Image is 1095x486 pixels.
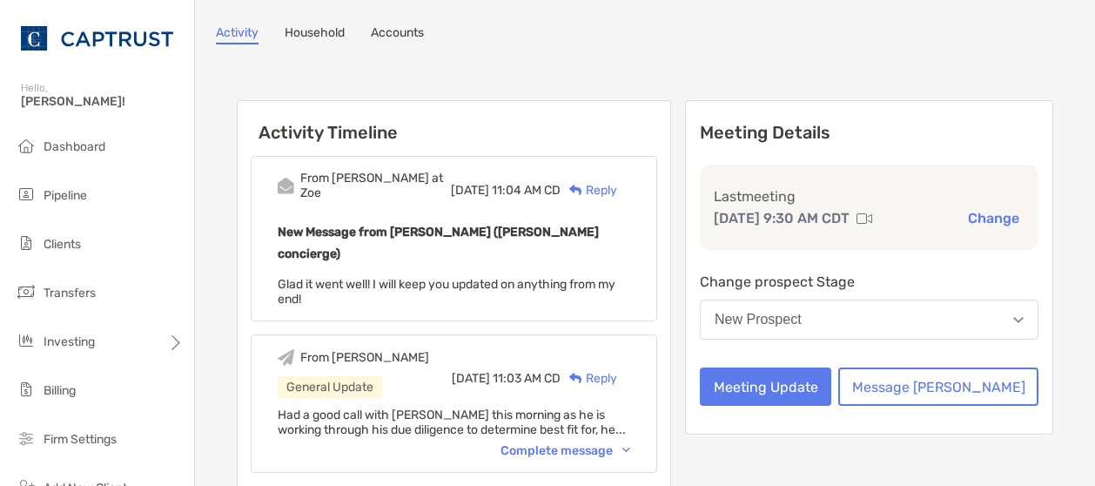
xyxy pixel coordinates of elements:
[44,139,105,154] span: Dashboard
[44,237,81,252] span: Clients
[238,101,670,143] h6: Activity Timeline
[715,312,802,327] div: New Prospect
[569,373,582,384] img: Reply icon
[1013,317,1024,323] img: Open dropdown arrow
[285,25,345,44] a: Household
[700,122,1038,144] p: Meeting Details
[21,7,173,70] img: CAPTRUST Logo
[16,233,37,253] img: clients icon
[278,277,615,307] span: Glad it went well! I will keep you updated on anything from my end!
[500,443,630,458] div: Complete message
[569,185,582,196] img: Reply icon
[16,281,37,302] img: transfers icon
[493,371,561,386] span: 11:03 AM CD
[300,171,451,200] div: From [PERSON_NAME] at Zoe
[700,368,831,406] button: Meeting Update
[44,188,87,203] span: Pipeline
[16,184,37,205] img: pipeline icon
[16,330,37,351] img: investing icon
[714,207,850,229] p: [DATE] 9:30 AM CDT
[16,428,37,449] img: firm-settings icon
[278,408,626,437] span: Had a good call with [PERSON_NAME] this morning as he is working through his due diligence to det...
[714,186,1024,207] p: Last meeting
[300,350,429,365] div: From [PERSON_NAME]
[278,225,599,261] b: New Message from [PERSON_NAME] ([PERSON_NAME] concierge)
[278,178,294,194] img: Event icon
[216,25,259,44] a: Activity
[622,448,630,453] img: Chevron icon
[561,181,617,199] div: Reply
[700,300,1038,340] button: New Prospect
[838,368,1038,406] button: Message [PERSON_NAME]
[700,271,1038,293] p: Change prospect Stage
[44,286,96,300] span: Transfers
[44,383,76,398] span: Billing
[857,212,872,226] img: communication type
[371,25,424,44] a: Accounts
[452,371,490,386] span: [DATE]
[21,94,184,109] span: [PERSON_NAME]!
[16,379,37,400] img: billing icon
[492,183,561,198] span: 11:04 AM CD
[16,135,37,156] img: dashboard icon
[44,432,117,447] span: Firm Settings
[963,209,1024,227] button: Change
[278,349,294,366] img: Event icon
[561,369,617,388] div: Reply
[44,334,95,349] span: Investing
[451,183,489,198] span: [DATE]
[278,376,382,398] div: General Update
